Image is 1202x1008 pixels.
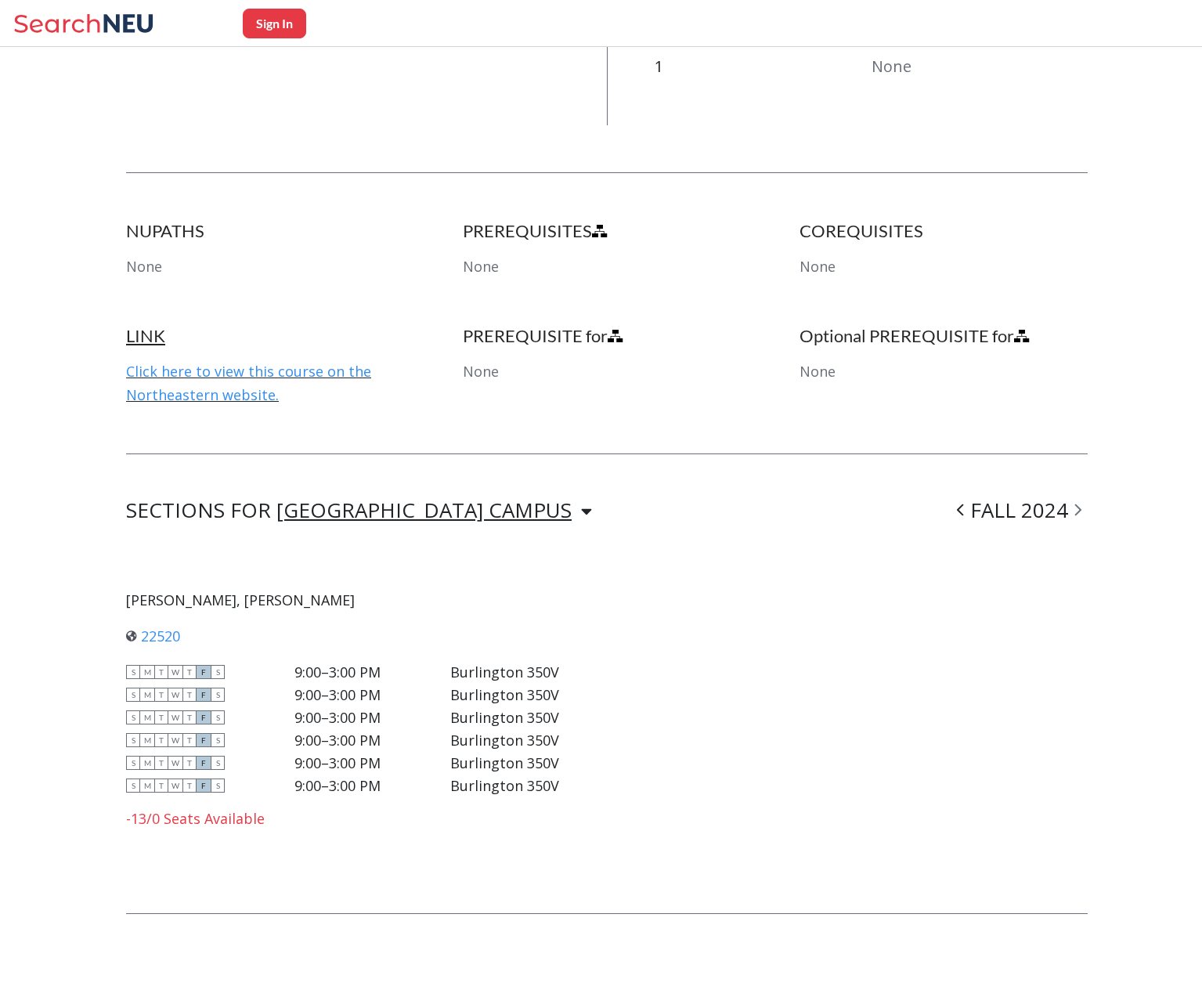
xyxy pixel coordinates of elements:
div: Burlington 350V [450,754,559,771]
div: 9:00–3:00 PM [294,709,381,726]
div: Burlington 350V [450,663,559,681]
span: S [211,756,225,770]
div: [PERSON_NAME], [PERSON_NAME] [126,591,559,609]
h4: PREREQUISITES [463,220,751,242]
a: 22520 [126,627,180,645]
span: W [168,665,182,679]
div: [GEOGRAPHIC_DATA] CAMPUS [276,501,572,518]
div: Burlington 350V [450,686,559,703]
span: F [197,688,211,702]
span: M [140,710,154,724]
span: S [211,733,225,747]
span: F [197,665,211,679]
span: None [463,362,499,381]
span: T [182,733,197,747]
span: W [168,779,182,793]
span: S [211,779,225,793]
span: F [197,733,211,747]
span: S [126,756,140,770]
span: F [197,779,211,793]
span: T [182,665,197,679]
h4: NUPATHS [126,220,414,242]
button: Sign In [243,9,306,38]
span: W [168,733,182,747]
span: S [211,710,225,724]
div: 9:00–3:00 PM [294,754,381,771]
span: W [168,756,182,770]
span: W [168,688,182,702]
p: None [872,56,1088,78]
span: M [140,733,154,747]
span: S [126,779,140,793]
div: FALL 2024 [951,501,1088,520]
span: T [182,779,197,793]
span: S [126,665,140,679]
span: M [140,779,154,793]
span: None [126,257,162,276]
span: M [140,688,154,702]
span: F [197,710,211,724]
p: 1 [655,56,871,78]
span: T [182,756,197,770]
div: 9:00–3:00 PM [294,732,381,749]
h4: LINK [126,325,414,347]
span: T [154,665,168,679]
span: None [463,257,499,276]
span: T [154,710,168,724]
span: W [168,710,182,724]
span: None [800,257,836,276]
span: T [182,688,197,702]
h4: COREQUISITES [800,220,1088,242]
span: None [800,362,836,381]
h4: PREREQUISITE for [463,325,751,347]
span: T [182,710,197,724]
span: M [140,665,154,679]
div: Burlington 350V [450,777,559,794]
span: T [154,779,168,793]
span: T [154,733,168,747]
span: M [140,756,154,770]
span: S [211,665,225,679]
span: S [126,688,140,702]
span: T [154,756,168,770]
h4: Optional PREREQUISITE for [800,325,1088,347]
div: Burlington 350V [450,709,559,726]
div: 9:00–3:00 PM [294,663,381,681]
div: SECTIONS FOR [126,501,592,520]
div: 9:00–3:00 PM [294,777,381,794]
span: T [154,688,168,702]
span: F [197,756,211,770]
a: Click here to view this course on the Northeastern website. [126,362,371,404]
div: Burlington 350V [450,732,559,749]
span: S [126,710,140,724]
span: S [126,733,140,747]
span: S [211,688,225,702]
div: -13/0 Seats Available [126,810,559,827]
div: 9:00–3:00 PM [294,686,381,703]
